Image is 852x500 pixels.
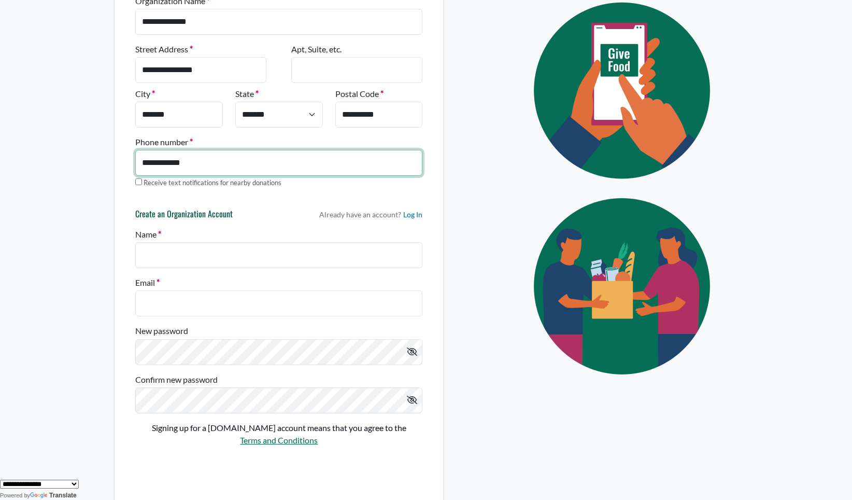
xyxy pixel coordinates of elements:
label: City [135,88,155,100]
a: Terms and Conditions [240,435,318,445]
iframe: reCAPTCHA [135,455,293,496]
label: State [235,88,259,100]
label: Name [135,228,161,241]
label: Receive text notifications for nearby donations [144,178,281,188]
a: Log In [403,209,422,220]
p: Already have an account? [319,209,422,220]
img: Eye Icon [510,188,738,384]
label: New password [135,325,188,337]
label: Street Address [135,43,193,55]
label: Confirm new password [135,373,218,386]
h6: Create an Organization Account [135,209,233,224]
a: Translate [30,492,77,499]
label: Email [135,276,160,289]
label: Postal Code [335,88,384,100]
label: Apt, Suite, etc. [291,43,342,55]
p: Signing up for a [DOMAIN_NAME] account means that you agree to the [135,422,422,434]
img: Google Translate [30,492,49,499]
label: Phone number [135,136,193,148]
